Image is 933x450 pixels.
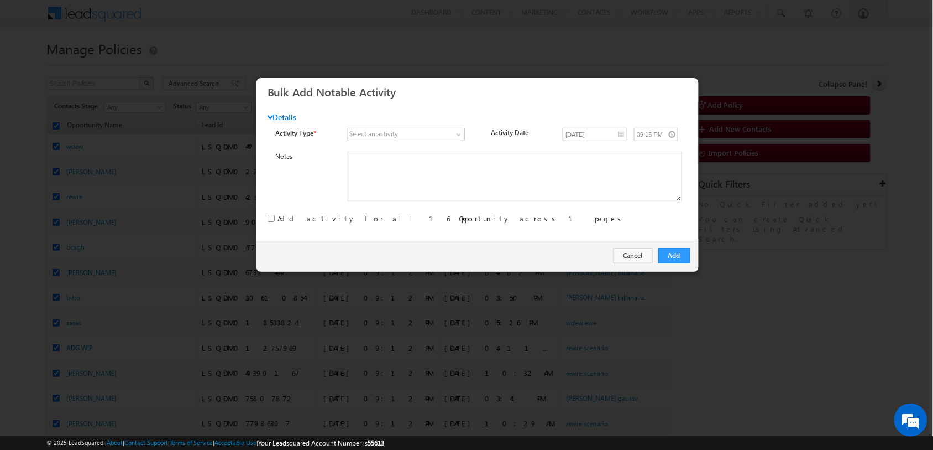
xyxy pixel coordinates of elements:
[368,439,384,447] span: 55613
[181,6,208,32] div: Minimize live chat window
[276,152,337,162] label: Notes
[268,82,695,101] h3: Bulk Add Notable Activity
[57,58,186,73] div: Chat with us now
[614,248,653,263] button: Cancel
[491,128,552,138] label: Activity Date
[214,439,256,446] a: Acceptable Use
[19,58,46,73] img: d_60004797649_company_0_60004797649
[350,129,399,139] div: Select an activity
[14,102,202,332] textarea: Type your message and hit 'Enter'
[276,128,337,138] label: Activity Type
[268,112,297,122] span: Details
[658,248,690,263] button: Add
[107,439,123,446] a: About
[150,341,201,356] em: Start Chat
[124,439,168,446] a: Contact Support
[170,439,213,446] a: Terms of Service
[278,214,626,224] p: Add activity for all 16 Opportunity across 1 pages
[46,438,384,448] span: © 2025 LeadSquared | | | | |
[258,439,384,447] span: Your Leadsquared Account Number is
